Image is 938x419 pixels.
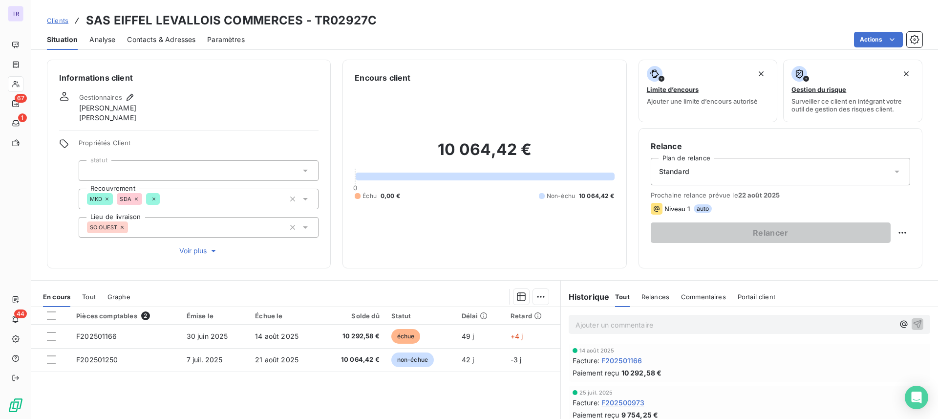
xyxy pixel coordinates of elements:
span: Graphe [107,293,130,301]
span: 10 064,42 € [579,192,615,200]
span: Contacts & Adresses [127,35,195,44]
span: Paiement reçu [573,368,619,378]
span: Ajouter une limite d’encours autorisé [647,97,758,105]
span: Prochaine relance prévue le [651,191,910,199]
span: Surveiller ce client en intégrant votre outil de gestion des risques client. [791,97,914,113]
div: Solde dû [326,312,380,320]
input: Ajouter une valeur [160,195,168,203]
input: Ajouter une valeur [87,166,95,175]
input: Ajouter une valeur [128,223,136,232]
div: Open Intercom Messenger [905,386,928,409]
span: 49 j [462,332,474,340]
span: 44 [14,309,27,318]
span: Voir plus [179,246,218,256]
h6: Informations client [59,72,319,84]
span: Tout [615,293,630,301]
span: 42 j [462,355,474,364]
span: Situation [47,35,78,44]
span: 0,00 € [381,192,400,200]
h6: Relance [651,140,910,152]
span: 7 juil. 2025 [187,355,223,364]
span: MKD [90,196,102,202]
span: Non-échu [547,192,575,200]
span: Analyse [89,35,115,44]
span: 67 [15,94,27,103]
span: 10 292,58 € [621,368,662,378]
span: SDA [120,196,131,202]
span: [PERSON_NAME] [79,103,136,113]
span: -3 j [511,355,522,364]
span: Clients [47,17,68,24]
h6: Historique [561,291,610,303]
a: 67 [8,96,23,111]
span: échue [391,329,421,344]
span: Facture : [573,397,599,408]
span: F202501166 [76,332,117,340]
div: Délai [462,312,499,320]
div: TR [8,6,23,22]
span: Niveau 1 [664,205,690,213]
span: [PERSON_NAME] [79,113,136,123]
span: Tout [82,293,96,301]
span: Limite d’encours [647,86,699,93]
span: auto [694,204,712,213]
span: 10 064,42 € [326,355,380,365]
span: F202501250 [76,355,118,364]
span: Échu [362,192,377,200]
button: Limite d’encoursAjouter une limite d’encours autorisé [639,60,778,122]
span: 22 août 2025 [738,191,780,199]
span: 21 août 2025 [255,355,298,364]
h6: Encours client [355,72,410,84]
span: Propriétés Client [79,139,319,153]
a: Clients [47,16,68,25]
span: 10 292,58 € [326,331,380,341]
span: 30 juin 2025 [187,332,228,340]
span: 1 [18,113,27,122]
div: Statut [391,312,450,320]
span: Paramètres [207,35,245,44]
a: 1 [8,115,23,131]
span: Relances [641,293,669,301]
span: F202500973 [601,397,645,408]
div: Émise le [187,312,244,320]
span: Commentaires [681,293,726,301]
button: Gestion du risqueSurveiller ce client en intégrant votre outil de gestion des risques client. [783,60,922,122]
div: Échue le [255,312,315,320]
span: 0 [353,184,357,192]
span: Standard [659,167,689,176]
div: Pièces comptables [76,311,175,320]
span: 25 juil. 2025 [579,390,613,396]
span: Gestion du risque [791,86,846,93]
button: Voir plus [79,245,319,256]
span: +4 j [511,332,523,340]
img: Logo LeanPay [8,397,23,413]
button: Relancer [651,222,891,243]
span: Gestionnaires [79,93,122,101]
span: F202501166 [601,355,642,366]
span: 2 [141,311,150,320]
div: Retard [511,312,554,320]
button: Actions [854,32,903,47]
span: Portail client [738,293,775,301]
h3: SAS EIFFEL LEVALLOIS COMMERCES - TR02927C [86,12,377,29]
h2: 10 064,42 € [355,140,614,169]
span: 14 août 2025 [255,332,298,340]
span: En cours [43,293,70,301]
span: non-échue [391,353,434,367]
span: 14 août 2025 [579,348,615,353]
span: SO OUEST [90,224,117,230]
span: Facture : [573,355,599,366]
